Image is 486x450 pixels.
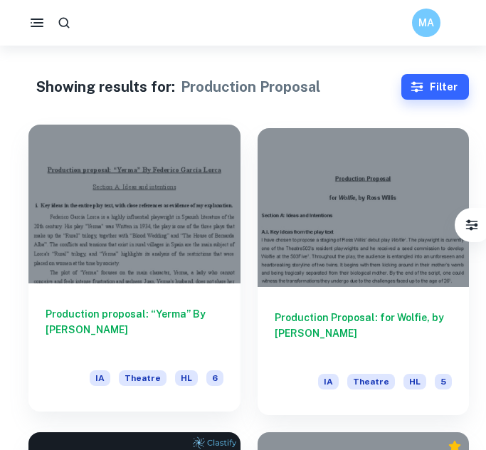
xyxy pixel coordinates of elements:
[28,128,241,415] a: Production proposal: “Yerma” By [PERSON_NAME]IATheatreHL6
[412,9,440,37] button: MA
[435,374,452,389] span: 5
[458,211,486,239] button: Filter
[206,370,223,386] span: 6
[418,15,435,31] h6: MA
[175,370,198,386] span: HL
[318,374,339,389] span: IA
[36,76,175,98] h1: Showing results for:
[90,370,110,386] span: IA
[347,374,395,389] span: Theatre
[258,128,470,415] a: Production Proposal: for Wolfie, by [PERSON_NAME]IATheatreHL5
[181,76,320,98] h1: Production Proposal
[275,310,453,357] h6: Production Proposal: for Wolfie, by [PERSON_NAME]
[403,374,426,389] span: HL
[401,74,469,100] button: Filter
[46,306,223,353] h6: Production proposal: “Yerma” By [PERSON_NAME]
[119,370,167,386] span: Theatre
